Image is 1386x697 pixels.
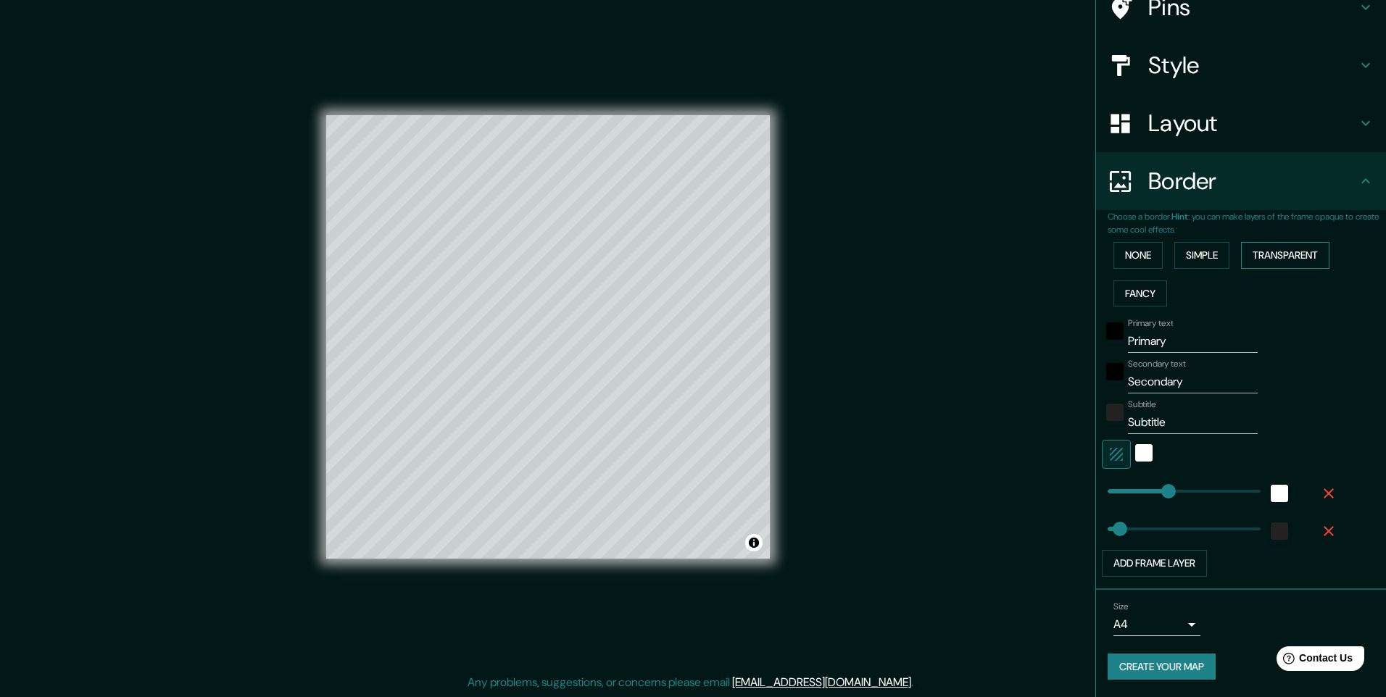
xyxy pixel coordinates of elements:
[1241,242,1329,269] button: Transparent
[1148,51,1357,80] h4: Style
[1113,242,1163,269] button: None
[1113,600,1129,612] label: Size
[1148,109,1357,138] h4: Layout
[468,674,913,691] p: Any problems, suggestions, or concerns please email .
[1135,444,1153,462] button: white
[1106,404,1124,421] button: color-222222
[1113,613,1200,636] div: A4
[1102,550,1207,577] button: Add frame layer
[1171,211,1188,222] b: Hint
[1128,398,1156,411] label: Subtitle
[1096,36,1386,94] div: Style
[1096,94,1386,152] div: Layout
[1096,152,1386,210] div: Border
[1108,654,1216,680] button: Create your map
[1271,485,1288,502] button: white
[1106,363,1124,380] button: black
[1108,210,1386,236] p: Choose a border. : you can make layers of the frame opaque to create some cool effects.
[1128,358,1186,370] label: Secondary text
[1113,280,1167,307] button: Fancy
[732,675,911,690] a: [EMAIL_ADDRESS][DOMAIN_NAME]
[1128,317,1173,330] label: Primary text
[916,674,918,691] div: .
[1257,640,1370,681] iframe: Help widget launcher
[1148,167,1357,196] h4: Border
[1106,322,1124,340] button: black
[1271,522,1288,540] button: color-222222
[1174,242,1229,269] button: Simple
[913,674,916,691] div: .
[745,534,763,551] button: Toggle attribution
